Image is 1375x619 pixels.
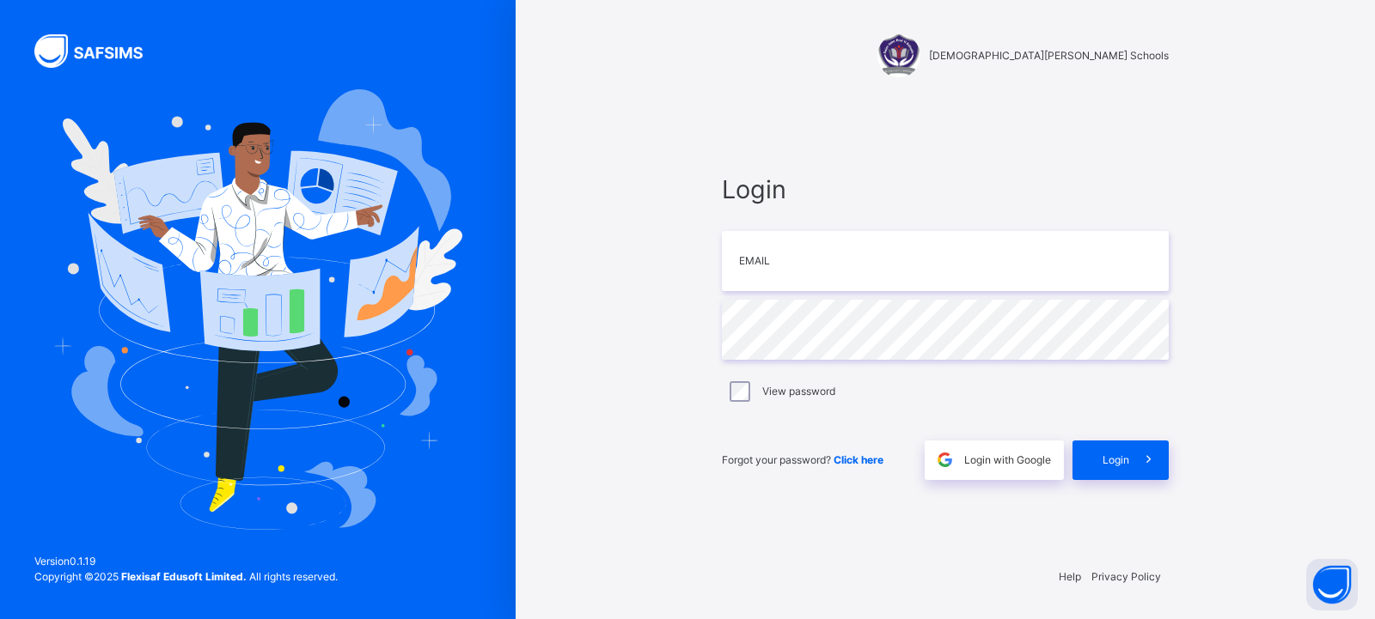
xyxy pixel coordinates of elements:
span: Version 0.1.19 [34,554,338,569]
button: Open asap [1306,559,1358,610]
a: Privacy Policy [1091,570,1161,583]
span: Login [1103,452,1129,468]
img: Hero Image [53,89,462,529]
strong: Flexisaf Edusoft Limited. [121,570,247,583]
label: View password [762,384,835,399]
img: google.396cfc9801f0270233282035f929180a.svg [935,450,955,470]
a: Click here [834,453,883,466]
span: Login [722,171,1169,208]
span: Copyright © 2025 All rights reserved. [34,570,338,583]
span: Login with Google [964,452,1051,468]
span: Forgot your password? [722,453,883,466]
a: Help [1059,570,1081,583]
span: [DEMOGRAPHIC_DATA][PERSON_NAME] Schools [929,48,1169,64]
img: SAFSIMS Logo [34,34,163,68]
